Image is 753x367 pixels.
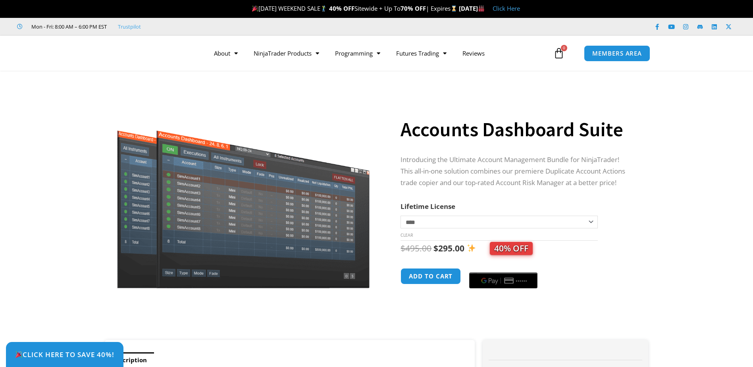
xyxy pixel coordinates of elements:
span: $ [433,243,438,254]
strong: 70% OFF [401,4,426,12]
a: 0 [541,42,576,65]
a: MEMBERS AREA [584,45,650,62]
a: 🎉Click Here to save 40%! [6,342,123,367]
span: [DATE] WEEKEND SALE Sitewide + Up To | Expires [250,4,458,12]
a: Programming [327,44,388,62]
button: Add to cart [401,268,461,284]
a: Reviews [454,44,493,62]
button: Buy with GPay [469,272,537,288]
bdi: 495.00 [401,243,431,254]
span: Mon - Fri: 8:00 AM – 6:00 PM EST [29,22,107,31]
bdi: 295.00 [433,243,464,254]
strong: [DATE] [459,4,485,12]
img: 🎉 [252,6,258,12]
strong: 40% OFF [329,4,354,12]
span: Click Here to save 40%! [15,351,114,358]
a: About [206,44,246,62]
nav: Menu [206,44,551,62]
a: Trustpilot [118,22,141,31]
img: 🏌️‍♂️ [321,6,327,12]
img: ⌛ [451,6,457,12]
a: Click Here [493,4,520,12]
span: 0 [561,45,567,51]
a: NinjaTrader Products [246,44,327,62]
a: Clear options [401,232,413,238]
img: Screenshot 2024-08-26 155710eeeee [116,85,371,288]
text: •••••• [516,278,528,284]
span: MEMBERS AREA [592,50,642,56]
img: ✨ [467,244,476,252]
span: $ [401,243,405,254]
img: 🏭 [478,6,484,12]
img: LogoAI | Affordable Indicators – NinjaTrader [92,39,177,68]
span: 40% OFF [490,242,533,255]
p: Introducing the Ultimate Account Management Bundle for NinjaTrader! This all-in-one solution comb... [401,154,632,189]
h1: Accounts Dashboard Suite [401,116,632,143]
a: Futures Trading [388,44,454,62]
img: 🎉 [15,351,22,358]
label: Lifetime License [401,202,455,211]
